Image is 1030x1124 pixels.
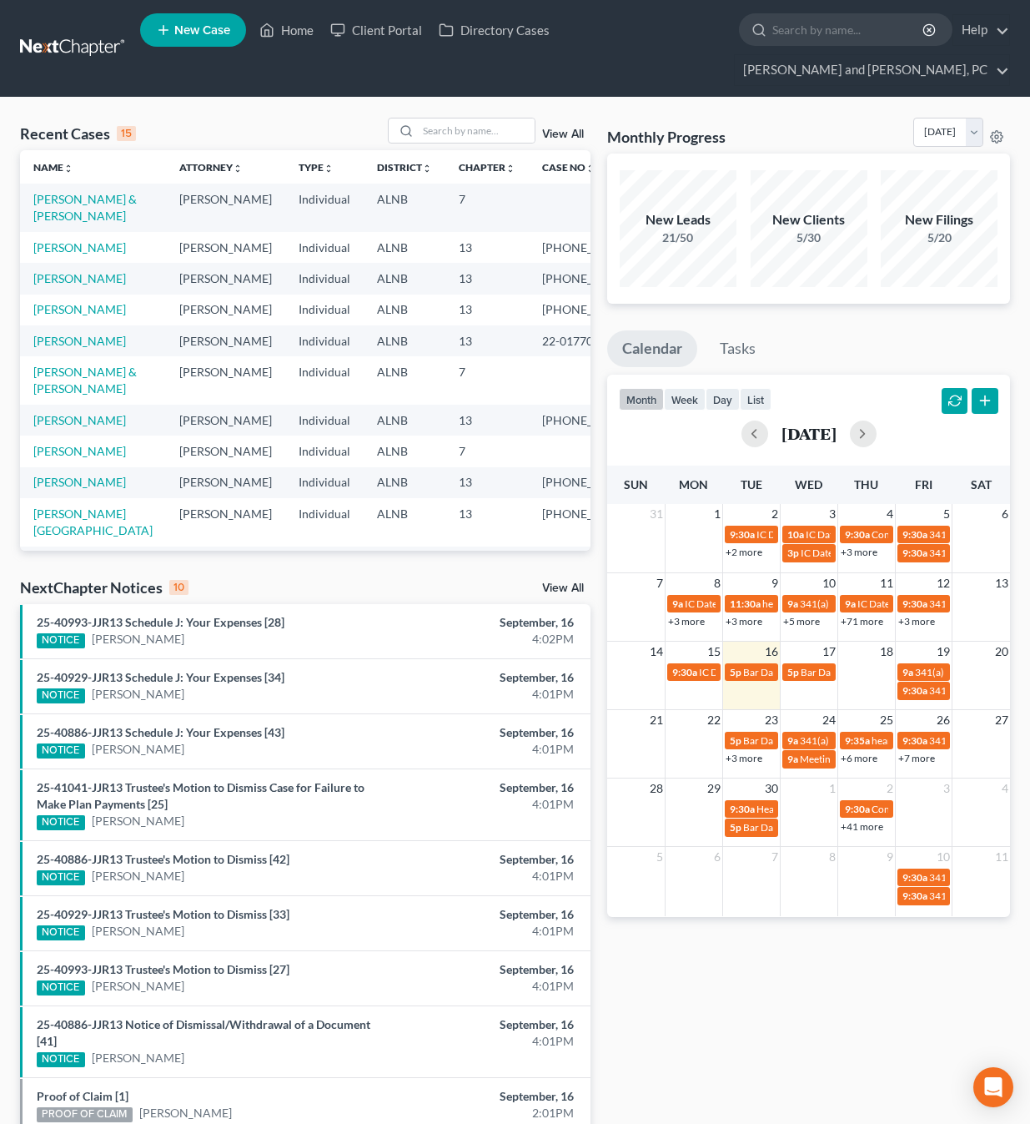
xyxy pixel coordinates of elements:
div: NOTICE [37,815,85,830]
div: September, 16 [406,1016,574,1033]
div: September, 16 [406,669,574,686]
a: Chapterunfold_more [459,161,515,174]
td: [PHONE_NUMBER] [529,547,659,577]
span: 9a [902,666,913,678]
span: 9:30a [902,528,927,541]
i: unfold_more [324,164,334,174]
td: Individual [285,467,364,498]
i: unfold_more [505,164,515,174]
span: 5 [942,504,952,524]
a: +3 more [726,752,762,764]
a: 25-40993-JJR13 Schedule J: Your Expenses [28] [37,615,284,629]
span: 5p [787,666,799,678]
span: 23 [763,710,780,730]
span: 30 [763,779,780,799]
a: [PERSON_NAME] [33,240,126,255]
span: 7 [655,573,665,593]
a: [PERSON_NAME] [92,923,184,940]
span: 9:30a [902,597,927,610]
td: 13 [445,498,529,546]
a: 25-40886-JJR13 Schedule J: Your Expenses [43] [37,725,284,739]
td: [PERSON_NAME] [166,184,285,231]
div: New Filings [881,210,997,229]
a: [PERSON_NAME] [92,1050,184,1066]
td: 7 [445,436,529,466]
a: Calendar [607,330,697,367]
span: 9:30a [845,803,870,815]
span: 27 [993,710,1010,730]
span: 8 [712,573,722,593]
span: 11 [993,847,1010,867]
span: 10 [935,847,952,867]
span: Bar Date for [PERSON_NAME] Jr., [PERSON_NAME] [743,734,971,747]
td: [PERSON_NAME] [166,232,285,263]
span: Mon [679,477,708,491]
h2: [DATE] [781,425,837,442]
span: Tue [741,477,762,491]
td: [PHONE_NUMBER] [529,405,659,436]
a: +6 more [841,752,877,764]
a: [PERSON_NAME] [33,334,126,348]
div: NOTICE [37,743,85,759]
span: IC Date for [PERSON_NAME] [756,528,884,541]
div: September, 16 [406,614,574,631]
td: 13 [445,232,529,263]
span: 1 [827,779,837,799]
span: 9a [787,753,798,765]
div: September, 16 [406,961,574,978]
a: +71 more [841,615,883,628]
a: Client Portal [322,15,430,45]
button: day [706,388,740,411]
td: [PHONE_NUMBER] [529,263,659,294]
a: Case Nounfold_more [542,161,595,174]
td: ALNB [364,184,445,231]
td: 13 [445,295,529,325]
div: September, 16 [406,724,574,741]
span: Thu [854,477,878,491]
div: NextChapter Notices [20,577,188,597]
span: New Case [174,24,230,37]
a: [PERSON_NAME] [33,271,126,285]
td: Individual [285,356,364,404]
div: 4:01PM [406,923,574,940]
span: Bar Date for [GEOGRAPHIC_DATA][PERSON_NAME] [743,821,977,834]
span: 16 [763,642,780,662]
span: Wed [795,477,822,491]
span: 341(a) meeting for [PERSON_NAME] [800,734,961,747]
span: 9:30a [902,547,927,559]
td: 7 [445,184,529,231]
div: NOTICE [37,980,85,995]
span: 9:30a [902,734,927,747]
td: [PHONE_NUMBER] [529,232,659,263]
a: 25-40929-JJR13 Trustee's Motion to Dismiss [33] [37,907,289,921]
span: Sun [624,477,648,491]
span: 22 [706,710,722,730]
td: 13 [445,263,529,294]
td: ALNB [364,436,445,466]
span: 9:30a [672,666,697,678]
a: [PERSON_NAME][GEOGRAPHIC_DATA] [33,507,153,537]
i: unfold_more [233,164,243,174]
td: Individual [285,184,364,231]
span: IC Date for [PERSON_NAME], [GEOGRAPHIC_DATA] [699,666,932,678]
div: 4:01PM [406,868,574,885]
span: 341(a) meeting for [PERSON_NAME] [800,597,961,610]
td: ALNB [364,498,445,546]
span: 6 [712,847,722,867]
td: ALNB [364,295,445,325]
td: [PHONE_NUMBER] [529,467,659,498]
span: 31 [648,504,665,524]
button: list [740,388,771,411]
span: 17 [821,642,837,662]
a: [PERSON_NAME] [92,631,184,648]
div: NOTICE [37,1052,85,1067]
span: 4 [1000,779,1010,799]
a: +3 more [726,615,762,628]
span: 9:30a [902,871,927,884]
button: month [619,388,664,411]
a: 25-40886-JJR13 Notice of Dismissal/Withdrawal of a Document [41] [37,1017,370,1048]
a: Nameunfold_more [33,161,73,174]
span: 5 [655,847,665,867]
td: Individual [285,498,364,546]
span: 3 [827,504,837,524]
